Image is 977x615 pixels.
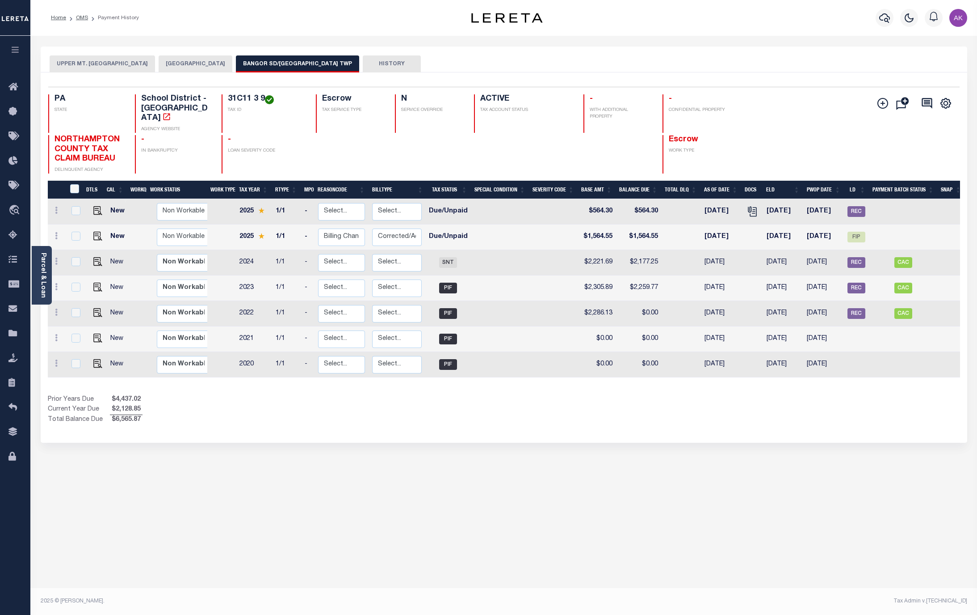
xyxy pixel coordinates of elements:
a: OMS [76,15,88,21]
a: FIP [847,234,865,240]
td: $0.00 [616,352,662,377]
td: Total Balance Due [48,415,110,425]
th: Tax Status: activate to sort column ascending [427,181,471,199]
td: Due/Unpaid [425,225,471,250]
a: REC [847,285,865,291]
td: 1/1 [272,225,301,250]
td: New [107,352,132,377]
th: Balance Due: activate to sort column ascending [616,181,661,199]
img: logo-dark.svg [471,13,543,23]
span: PIF [439,359,457,370]
a: REC [847,208,865,215]
img: Star.svg [258,233,264,239]
span: $6,565.87 [110,415,143,425]
span: - [141,136,144,144]
td: - [301,250,314,276]
td: - [301,199,314,225]
p: TAX SERVICE TYPE [322,107,384,114]
td: $1,564.55 [578,225,616,250]
td: $0.00 [616,327,662,352]
h4: N [401,94,463,104]
p: STATE [55,107,124,114]
td: 1/1 [272,327,301,352]
h4: School District - [GEOGRAPHIC_DATA] [141,94,211,123]
td: [DATE] [701,327,742,352]
td: [DATE] [701,199,742,225]
td: [DATE] [763,199,803,225]
th: &nbsp; [65,181,83,199]
th: Tax Year: activate to sort column ascending [235,181,272,199]
td: $1,564.55 [616,225,662,250]
a: REC [847,310,865,317]
th: Payment Batch Status: activate to sort column ascending [869,181,937,199]
p: LOAN SEVERITY CODE [228,148,305,154]
td: [DATE] [763,225,803,250]
img: Star.svg [258,208,264,213]
th: Work Status [147,181,207,199]
th: PWOP Date: activate to sort column ascending [803,181,844,199]
a: CAC [894,259,912,266]
td: 2025 [236,225,272,250]
td: [DATE] [803,352,844,377]
td: $2,259.77 [616,276,662,301]
td: New [107,276,132,301]
td: 2024 [236,250,272,276]
th: ReasonCode: activate to sort column ascending [314,181,369,199]
td: - [301,225,314,250]
td: $0.00 [578,352,616,377]
p: DELINQUENT AGENCY [55,167,124,174]
h4: ACTIVE [480,94,573,104]
td: - [301,276,314,301]
button: HISTORY [363,55,421,72]
td: New [107,225,132,250]
td: $0.00 [616,301,662,327]
span: - [590,95,593,103]
h4: PA [55,94,124,104]
td: $2,177.25 [616,250,662,276]
p: WORK TYPE [669,148,738,154]
a: Parcel & Loan [40,253,46,298]
a: REC [847,259,865,266]
a: Home [51,15,66,21]
a: CAC [894,285,912,291]
td: [DATE] [803,301,844,327]
button: [GEOGRAPHIC_DATA] [159,55,232,72]
th: BillType: activate to sort column ascending [369,181,427,199]
td: Prior Years Due [48,395,110,405]
span: PIF [439,283,457,293]
td: 2022 [236,301,272,327]
th: MPO [301,181,314,199]
td: - [301,327,314,352]
td: New [107,199,132,225]
td: $2,286.13 [578,301,616,327]
th: LD: activate to sort column ascending [844,181,869,199]
p: IN BANKRUPTCY [141,148,211,154]
td: 2023 [236,276,272,301]
td: New [107,250,132,276]
td: 1/1 [272,199,301,225]
td: 1/1 [272,352,301,377]
th: As of Date: activate to sort column ascending [700,181,742,199]
td: [DATE] [763,250,803,276]
th: Total DLQ: activate to sort column ascending [661,181,700,199]
img: svg+xml;base64,PHN2ZyB4bWxucz0iaHR0cDovL3d3dy53My5vcmcvMjAwMC9zdmciIHBvaW50ZXItZXZlbnRzPSJub25lIi... [949,9,967,27]
p: TAX ID [228,107,305,114]
td: $2,221.69 [578,250,616,276]
th: DTLS [83,181,103,199]
p: WITH ADDITIONAL PROPERTY [590,107,652,120]
th: Special Condition: activate to sort column ascending [471,181,529,199]
td: - [301,352,314,377]
p: CONFIDENTIAL PROPERTY [669,107,738,114]
td: [DATE] [701,250,742,276]
td: 1/1 [272,301,301,327]
span: PIF [439,308,457,319]
th: SNAP: activate to sort column ascending [937,181,964,199]
span: CAC [894,257,912,268]
th: Docs [741,181,763,199]
span: NORTHAMPTON COUNTY TAX CLAIM BUREAU [55,136,120,163]
td: [DATE] [803,225,844,250]
button: BANGOR SD/[GEOGRAPHIC_DATA] TWP [236,55,359,72]
td: $564.30 [578,199,616,225]
td: 2025 [236,199,272,225]
td: [DATE] [763,301,803,327]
